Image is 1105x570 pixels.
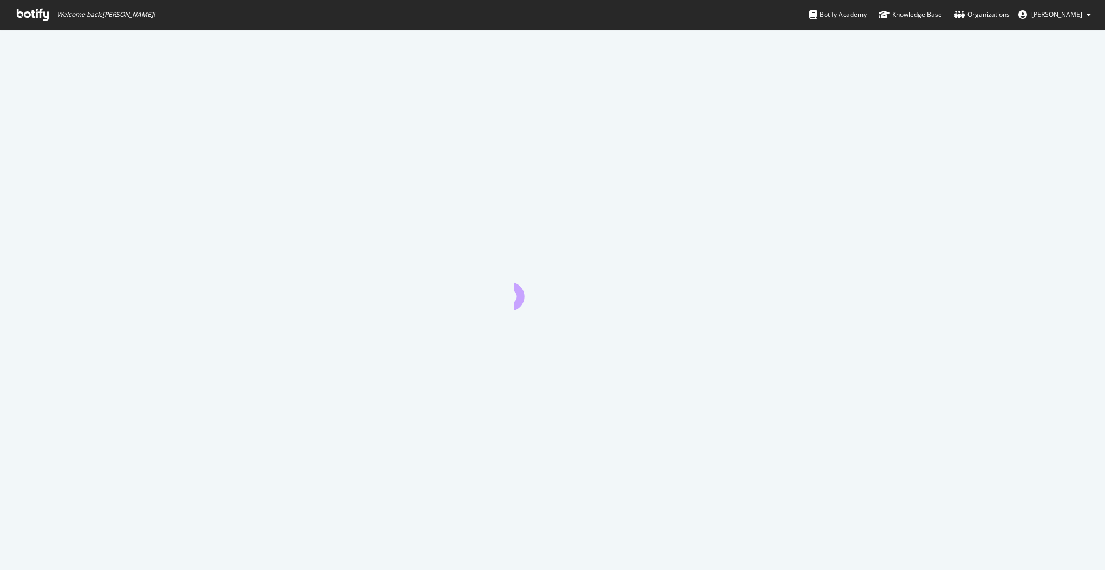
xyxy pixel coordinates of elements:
[879,9,942,20] div: Knowledge Base
[809,9,867,20] div: Botify Academy
[57,10,155,19] span: Welcome back, [PERSON_NAME] !
[954,9,1010,20] div: Organizations
[514,271,592,310] div: animation
[1031,10,1082,19] span: Sara Kennedy
[1010,6,1100,23] button: [PERSON_NAME]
